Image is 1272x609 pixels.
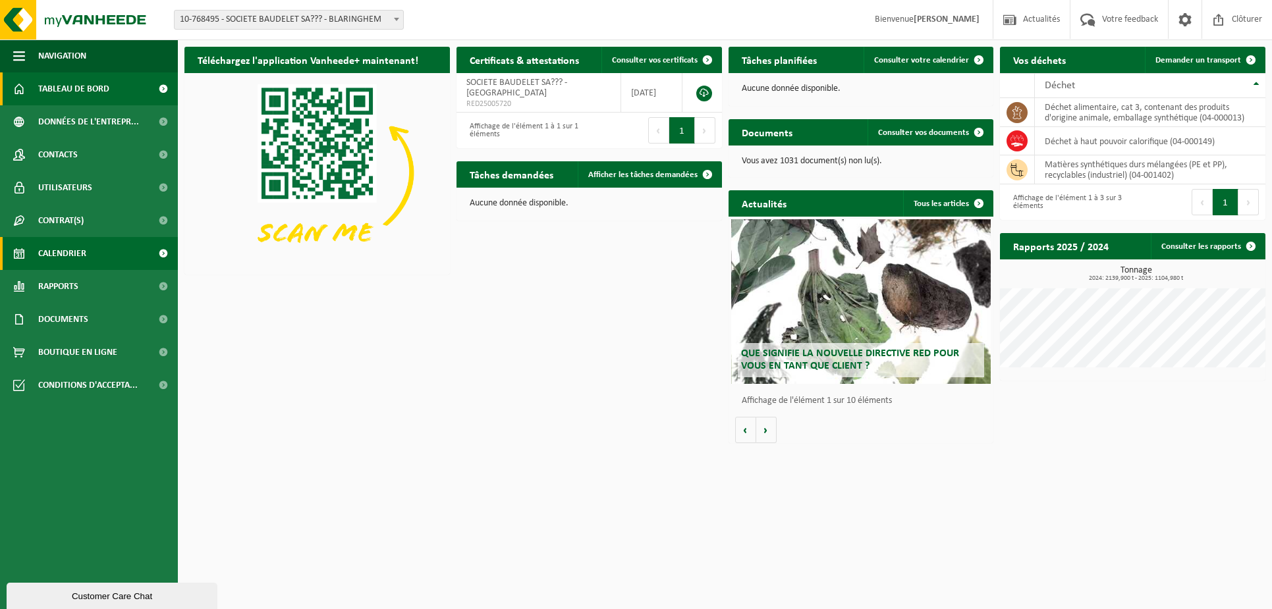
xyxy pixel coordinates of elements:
[731,219,991,384] a: Que signifie la nouvelle directive RED pour vous en tant que client ?
[466,99,611,109] span: RED25005720
[1000,47,1079,72] h2: Vos déchets
[174,10,404,30] span: 10-768495 - SOCIETE BAUDELET SA??? - BLARINGHEM
[669,117,695,144] button: 1
[1045,80,1075,91] span: Déchet
[903,190,992,217] a: Tous les articles
[864,47,992,73] a: Consulter votre calendrier
[741,348,959,371] span: Que signifie la nouvelle directive RED pour vous en tant que client ?
[729,47,830,72] h2: Tâches planifiées
[1238,189,1259,215] button: Next
[38,336,117,369] span: Boutique en ligne
[466,78,567,98] span: SOCIETE BAUDELET SA??? - [GEOGRAPHIC_DATA]
[729,119,806,145] h2: Documents
[38,237,86,270] span: Calendrier
[612,56,698,65] span: Consulter vos certificats
[38,171,92,204] span: Utilisateurs
[1155,56,1241,65] span: Demander un transport
[38,138,78,171] span: Contacts
[1035,155,1265,184] td: matières synthétiques durs mélangées (PE et PP), recyclables (industriel) (04-001402)
[184,73,450,272] img: Download de VHEPlus App
[184,47,431,72] h2: Téléchargez l'application Vanheede+ maintenant!
[1145,47,1264,73] a: Demander un transport
[456,47,592,72] h2: Certificats & attestations
[735,417,756,443] button: Vorige
[868,119,992,146] a: Consulter vos documents
[38,204,84,237] span: Contrat(s)
[1035,98,1265,127] td: déchet alimentaire, cat 3, contenant des produits d'origine animale, emballage synthétique (04-00...
[742,396,987,406] p: Affichage de l'élément 1 sur 10 éléments
[38,105,139,138] span: Données de l'entrepr...
[756,417,777,443] button: Volgende
[38,270,78,303] span: Rapports
[621,73,682,113] td: [DATE]
[695,117,715,144] button: Next
[38,40,86,72] span: Navigation
[878,128,969,137] span: Consulter vos documents
[470,199,709,208] p: Aucune donnée disponible.
[7,580,220,609] iframe: chat widget
[742,157,981,166] p: Vous avez 1031 document(s) non lu(s).
[38,369,138,402] span: Conditions d'accepta...
[456,161,567,187] h2: Tâches demandées
[914,14,980,24] strong: [PERSON_NAME]
[601,47,721,73] a: Consulter vos certificats
[38,72,109,105] span: Tableau de bord
[874,56,969,65] span: Consulter votre calendrier
[1007,188,1126,217] div: Affichage de l'élément 1 à 3 sur 3 éléments
[1151,233,1264,259] a: Consulter les rapports
[578,161,721,188] a: Afficher les tâches demandées
[648,117,669,144] button: Previous
[729,190,800,216] h2: Actualités
[175,11,403,29] span: 10-768495 - SOCIETE BAUDELET SA??? - BLARINGHEM
[1213,189,1238,215] button: 1
[588,171,698,179] span: Afficher les tâches demandées
[1000,233,1122,259] h2: Rapports 2025 / 2024
[1007,275,1265,282] span: 2024: 2139,900 t - 2025: 1104,980 t
[1035,127,1265,155] td: déchet à haut pouvoir calorifique (04-000149)
[463,116,582,145] div: Affichage de l'élément 1 à 1 sur 1 éléments
[742,84,981,93] p: Aucune donnée disponible.
[38,303,88,336] span: Documents
[1192,189,1213,215] button: Previous
[1007,266,1265,282] h3: Tonnage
